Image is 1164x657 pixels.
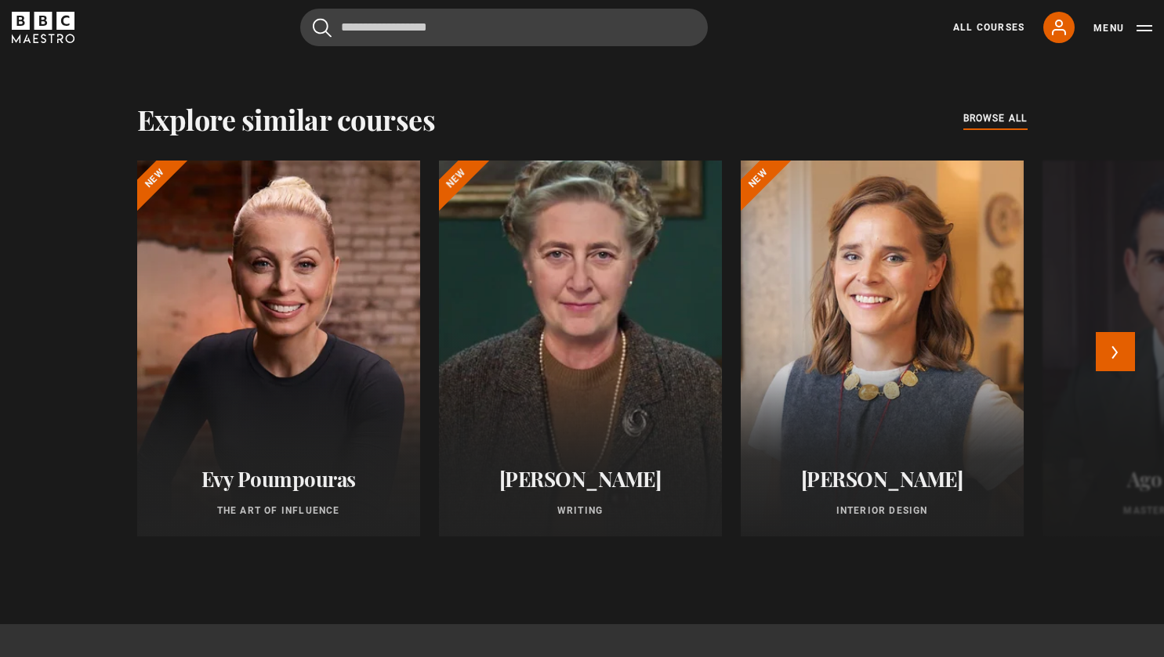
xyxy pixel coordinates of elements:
[313,18,332,38] button: Submit the search query
[953,20,1024,34] a: All Courses
[137,161,420,536] a: Evy Poumpouras The Art of Influence New
[137,103,436,135] h2: Explore similar courses
[156,467,401,491] h2: Evy Poumpouras
[760,504,1005,518] p: Interior Design
[439,161,722,536] a: [PERSON_NAME] Writing New
[156,504,401,518] p: The Art of Influence
[741,161,1024,536] a: [PERSON_NAME] Interior Design New
[12,12,74,43] svg: BBC Maestro
[458,504,703,518] p: Writing
[458,467,703,491] h2: [PERSON_NAME]
[300,9,708,46] input: Search
[760,467,1005,491] h2: [PERSON_NAME]
[963,110,1028,128] a: browse all
[1093,20,1152,36] button: Toggle navigation
[963,110,1028,126] span: browse all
